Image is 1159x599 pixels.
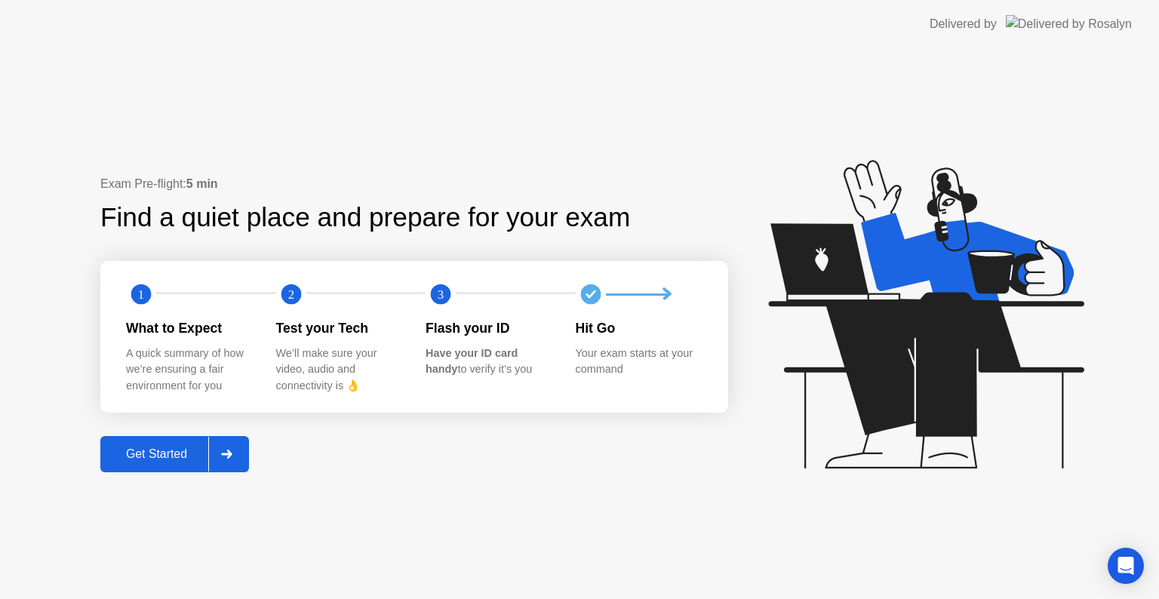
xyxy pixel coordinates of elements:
text: 2 [287,287,294,302]
div: A quick summary of how we’re ensuring a fair environment for you [126,346,252,395]
div: What to Expect [126,318,252,338]
button: Get Started [100,436,249,472]
div: Delivered by [930,15,997,33]
text: 3 [438,287,444,302]
div: Find a quiet place and prepare for your exam [100,198,632,238]
div: to verify it’s you [426,346,552,378]
div: Hit Go [576,318,702,338]
div: Test your Tech [276,318,402,338]
b: 5 min [186,177,218,190]
div: Exam Pre-flight: [100,175,728,193]
div: Flash your ID [426,318,552,338]
div: Open Intercom Messenger [1108,548,1144,584]
div: Get Started [105,447,208,461]
text: 1 [138,287,144,302]
div: Your exam starts at your command [576,346,702,378]
div: We’ll make sure your video, audio and connectivity is 👌 [276,346,402,395]
b: Have your ID card handy [426,347,518,376]
img: Delivered by Rosalyn [1006,15,1132,32]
